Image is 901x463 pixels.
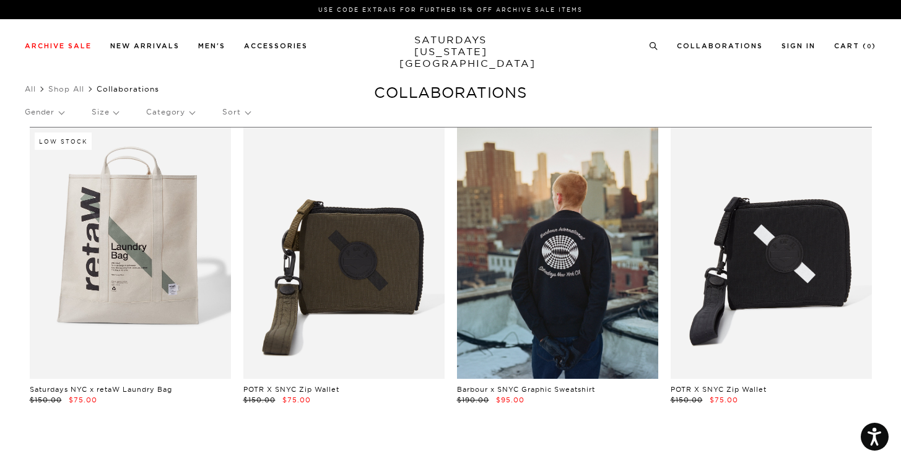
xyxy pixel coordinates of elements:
span: Collaborations [97,84,159,93]
small: 0 [867,44,872,50]
a: POTR X SNYC Zip Wallet [243,385,339,394]
p: Gender [25,98,64,126]
span: $150.00 [671,396,703,404]
a: Cart (0) [834,43,876,50]
a: SATURDAYS[US_STATE][GEOGRAPHIC_DATA] [399,34,502,69]
a: New Arrivals [110,43,180,50]
span: $75.00 [282,396,311,404]
a: Archive Sale [25,43,92,50]
a: Saturdays NYC x retaW Laundry Bag [30,385,172,394]
a: POTR X SNYC Zip Wallet [671,385,767,394]
p: Size [92,98,118,126]
span: $95.00 [496,396,524,404]
a: Men's [198,43,225,50]
p: Use Code EXTRA15 for Further 15% Off Archive Sale Items [30,5,871,14]
a: Accessories [244,43,308,50]
span: $190.00 [457,396,489,404]
span: $75.00 [69,396,97,404]
span: $150.00 [30,396,62,404]
a: All [25,84,36,93]
a: Collaborations [677,43,763,50]
span: $150.00 [243,396,276,404]
a: Sign In [781,43,816,50]
a: Barbour x SNYC Graphic Sweatshirt [457,385,595,394]
span: $75.00 [710,396,738,404]
a: Shop All [48,84,84,93]
p: Sort [222,98,250,126]
p: Category [146,98,194,126]
div: Low Stock [35,132,92,150]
